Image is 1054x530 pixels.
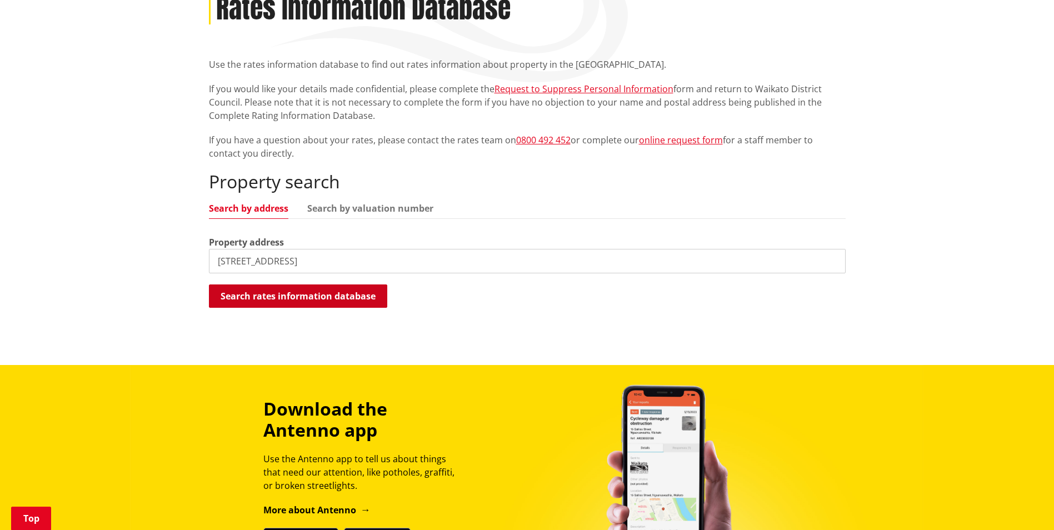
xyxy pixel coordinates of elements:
[209,171,846,192] h2: Property search
[1003,483,1043,523] iframe: Messenger Launcher
[639,134,723,146] a: online request form
[209,133,846,160] p: If you have a question about your rates, please contact the rates team on or complete our for a s...
[209,82,846,122] p: If you would like your details made confidential, please complete the form and return to Waikato ...
[307,204,433,213] a: Search by valuation number
[209,249,846,273] input: e.g. Duke Street NGARUAWAHIA
[209,58,846,71] p: Use the rates information database to find out rates information about property in the [GEOGRAPHI...
[209,236,284,249] label: Property address
[516,134,571,146] a: 0800 492 452
[263,452,464,492] p: Use the Antenno app to tell us about things that need our attention, like potholes, graffiti, or ...
[494,83,673,95] a: Request to Suppress Personal Information
[209,204,288,213] a: Search by address
[263,398,464,441] h3: Download the Antenno app
[263,504,371,516] a: More about Antenno
[11,507,51,530] a: Top
[209,284,387,308] button: Search rates information database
